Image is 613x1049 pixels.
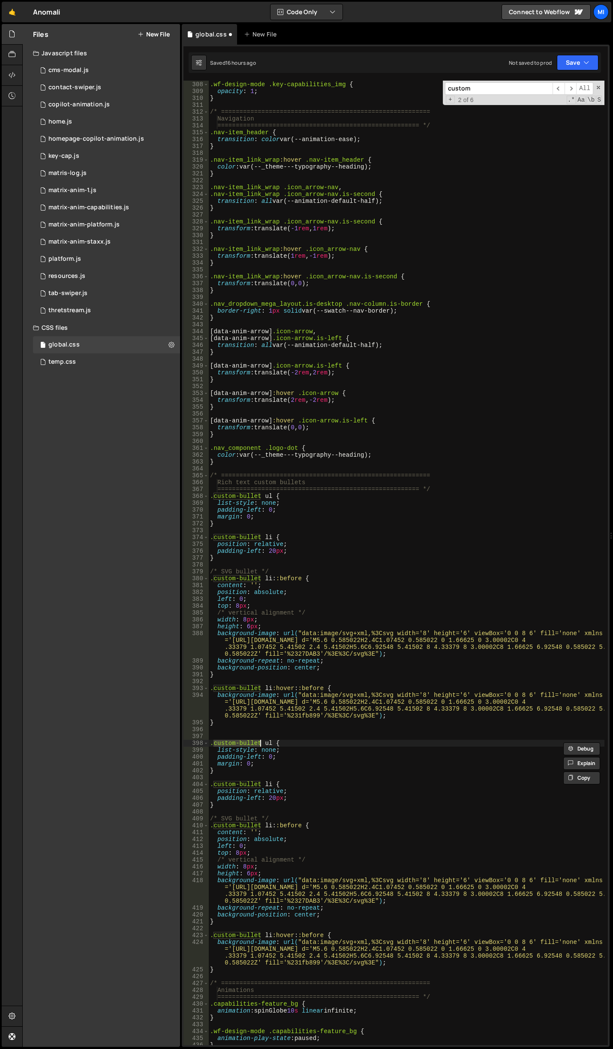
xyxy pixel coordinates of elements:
div: 346 [183,342,209,349]
span: Search In Selection [596,96,602,104]
div: Javascript files [23,45,180,62]
div: 363 [183,458,209,465]
div: 434 [183,1028,209,1035]
div: homepage-copilot-animation.js [48,135,144,143]
div: 378 [183,561,209,568]
div: 367 [183,486,209,493]
div: 368 [183,493,209,500]
div: 311 [183,102,209,109]
div: temp.css [48,358,76,366]
div: 337 [183,280,209,287]
div: 314 [183,122,209,129]
div: 371 [183,513,209,520]
div: 398 [183,740,209,747]
button: Code Only [270,4,343,20]
div: 431 [183,1007,209,1014]
div: 435 [183,1035,209,1042]
div: 352 [183,383,209,390]
span: 2 of 6 [455,96,477,103]
h2: Files [33,30,48,39]
div: 358 [183,424,209,431]
div: 429 [183,994,209,1001]
div: 380 [183,575,209,582]
div: 316 [183,136,209,143]
div: 366 [183,479,209,486]
div: 15093/44951.js [33,130,180,148]
div: 423 [183,932,209,939]
a: Connect to Webflow [502,4,591,20]
div: 404 [183,781,209,788]
div: tab-swiper.js [48,289,87,297]
div: 357 [183,417,209,424]
div: 384 [183,603,209,609]
div: 347 [183,349,209,356]
div: 388 [183,630,209,657]
div: 406 [183,795,209,802]
div: global.css [48,341,80,349]
div: 309 [183,88,209,95]
span: ​ [565,82,577,95]
div: Mi [593,4,609,20]
div: 432 [183,1014,209,1021]
div: 350 [183,369,209,376]
div: 381 [183,582,209,589]
div: 403 [183,774,209,781]
div: 385 [183,609,209,616]
div: 312 [183,109,209,115]
div: matrix-anim-capabilities.js [48,204,129,211]
a: 🤙 [2,2,23,22]
div: 345 [183,335,209,342]
div: 401 [183,760,209,767]
div: 354 [183,397,209,404]
div: 411 [183,829,209,836]
div: 15093/44705.js [33,268,180,285]
div: 427 [183,980,209,987]
div: 359 [183,431,209,438]
div: 332 [183,246,209,253]
div: 407 [183,802,209,808]
span: CaseSensitive Search [577,96,586,104]
div: 326 [183,205,209,211]
div: 15093/44053.js [33,285,180,302]
div: 391 [183,671,209,678]
div: 308 [183,81,209,88]
div: 331 [183,239,209,246]
button: Debug [563,742,600,755]
div: 422 [183,925,209,932]
div: 15093/44927.js [33,96,180,113]
div: 375 [183,541,209,548]
button: Save [557,55,598,70]
div: 15093/44488.js [33,148,180,165]
div: key-cap.js [48,152,79,160]
div: 394 [183,692,209,719]
div: Not saved to prod [509,59,552,66]
div: 397 [183,733,209,740]
div: New File [244,30,280,39]
div: 436 [183,1042,209,1049]
div: Saved [210,59,256,66]
button: Copy [563,772,600,784]
div: 386 [183,616,209,623]
div: 379 [183,568,209,575]
div: 387 [183,623,209,630]
div: 392 [183,678,209,685]
div: 430 [183,1001,209,1007]
div: matrix-anim-1.js [48,187,96,194]
div: 416 [183,863,209,870]
div: 419 [183,904,209,911]
div: 402 [183,767,209,774]
div: 414 [183,850,209,856]
div: 319 [183,157,209,163]
span: Whole Word Search [586,96,595,104]
div: 330 [183,232,209,239]
div: 333 [183,253,209,259]
div: 310 [183,95,209,102]
div: Anomali [33,7,60,17]
div: 396 [183,726,209,733]
div: 374 [183,534,209,541]
div: copilot-animation.js [48,101,110,109]
div: 389 [183,657,209,664]
div: 383 [183,596,209,603]
div: 370 [183,506,209,513]
div: 421 [183,918,209,925]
